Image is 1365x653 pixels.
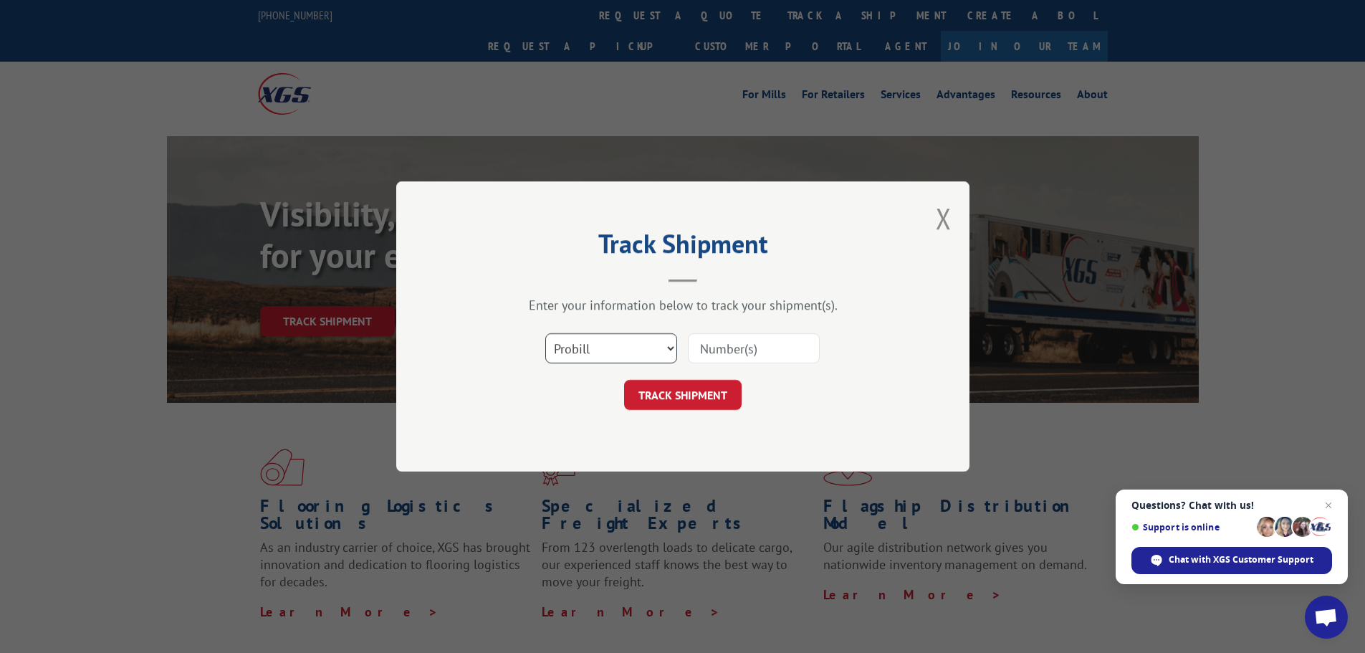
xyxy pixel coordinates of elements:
[1169,553,1313,566] span: Chat with XGS Customer Support
[1131,522,1252,533] span: Support is online
[468,297,898,313] div: Enter your information below to track your shipment(s).
[1131,547,1332,574] div: Chat with XGS Customer Support
[1320,497,1337,514] span: Close chat
[1305,596,1348,639] div: Open chat
[688,333,820,363] input: Number(s)
[1131,500,1332,511] span: Questions? Chat with us!
[936,199,952,237] button: Close modal
[468,234,898,261] h2: Track Shipment
[624,380,742,410] button: TRACK SHIPMENT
